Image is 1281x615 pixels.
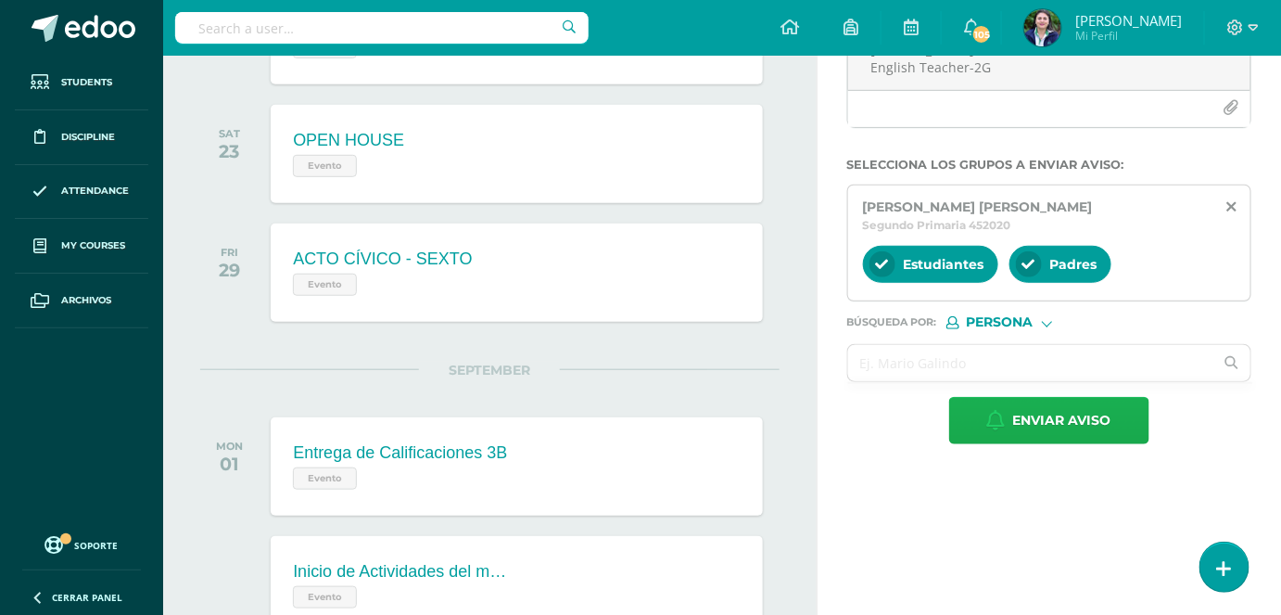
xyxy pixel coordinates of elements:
[75,539,119,552] span: Soporte
[1050,256,1097,273] span: Padres
[863,199,1093,215] span: [PERSON_NAME] [PERSON_NAME]
[847,158,1251,172] label: Selecciona los grupos a enviar aviso :
[216,440,243,453] div: MON
[848,345,1214,381] input: Ej. Mario Galindo
[61,293,111,308] span: Archivos
[15,110,148,165] a: Discipline
[175,12,589,44] input: Search a user…
[15,274,148,328] a: Archivos
[1013,398,1111,443] span: Enviar aviso
[61,238,125,253] span: My courses
[971,24,992,45] span: 105
[293,443,507,463] div: Entrega de Calificaciones 3B
[219,140,240,162] div: 23
[1024,9,1061,46] img: 8792ea101102b15321d756c508217fbe.png
[946,316,1085,329] div: [object Object]
[293,250,472,269] div: ACTO CÍVICO - SEXTO
[293,586,357,609] span: Evento
[419,362,560,378] span: SEPTEMBER
[219,259,240,281] div: 29
[219,127,240,140] div: SAT
[219,246,240,259] div: FRI
[293,468,357,490] span: Evento
[216,453,243,475] div: 01
[967,317,1034,327] span: Persona
[293,562,515,582] div: Inicio de Actividades del mes patrio
[61,130,115,145] span: Discipline
[293,131,404,150] div: OPEN HOUSE
[1075,11,1182,30] span: [PERSON_NAME]
[61,75,112,90] span: Students
[904,256,984,273] span: Estudiantes
[22,532,141,557] a: Soporte
[293,155,357,177] span: Evento
[1075,28,1182,44] span: Mi Perfil
[863,218,1011,232] span: Segundo Primaria 452020
[61,184,129,199] span: Attendance
[293,274,357,296] span: Evento
[15,165,148,220] a: Attendance
[52,591,122,604] span: Cerrar panel
[15,56,148,110] a: Students
[15,219,148,274] a: My courses
[847,317,937,327] span: Búsqueda por :
[949,397,1149,444] button: Enviar aviso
